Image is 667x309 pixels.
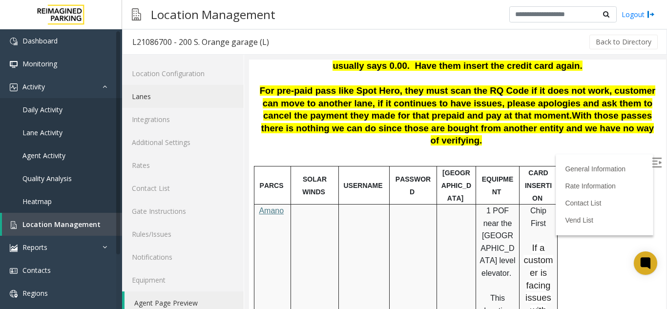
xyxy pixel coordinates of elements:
[192,109,222,142] span: [GEOGRAPHIC_DATA]
[276,109,303,142] span: CARD INSERTION
[22,266,51,275] span: Contacts
[122,85,244,108] a: Lanes
[146,116,182,136] span: PASSWORD
[122,108,244,131] a: Integrations
[281,147,297,168] span: Chip First
[122,154,244,177] a: Rates
[122,131,244,154] a: Additional Settings
[122,177,244,200] a: Contact List
[22,59,57,68] span: Monitoring
[22,36,58,45] span: Dashboard
[10,267,18,275] img: 'icon'
[132,2,141,26] img: pageIcon
[22,105,63,114] span: Daily Activity
[622,9,655,20] a: Logout
[2,213,122,236] a: Location Management
[10,221,18,229] img: 'icon'
[22,243,47,252] span: Reports
[122,223,244,246] a: Rules/Issues
[122,62,244,85] a: Location Configuration
[22,82,45,91] span: Activity
[122,268,244,291] a: Equipment
[589,35,658,49] button: Back to Directory
[122,200,244,223] a: Gate Instructions
[231,147,267,218] span: 1 POF near the [GEOGRAPHIC_DATA] level elevator.
[10,83,18,91] img: 'icon'
[316,105,376,113] a: General Information
[132,36,269,48] div: L21086700 - 200 S. Orange garage (L)
[10,244,18,252] img: 'icon'
[94,122,133,130] span: USERNAME
[146,2,280,26] h3: Location Management
[10,38,18,45] img: 'icon'
[11,122,35,130] span: PARCS
[233,116,265,136] span: EQUIPMENT
[316,157,344,165] a: Vend List
[10,61,18,68] img: 'icon'
[10,147,35,155] a: Amano
[22,174,72,183] span: Quality Analysis
[233,234,265,292] span: This location accepts cash and credit.
[316,123,367,130] a: Rate Information
[12,51,405,86] span: With those passes there is nothing we can do since those are bought from another entity and we ha...
[122,246,244,268] a: Notifications
[53,116,78,136] span: SOLAR WINDS
[22,220,101,229] span: Location Management
[320,51,323,61] span: .
[22,197,52,206] span: Heatmap
[22,288,48,298] span: Regions
[11,26,407,61] span: For pre-paid pass like Spot Hero, they must scan the RQ Code if it does not work, customer can mo...
[316,140,352,147] a: Contact List
[22,151,65,160] span: Agent Activity
[647,9,655,20] img: logout
[403,98,413,108] img: Open/Close Sidebar Menu
[22,128,63,137] span: Lane Activity
[10,290,18,298] img: 'icon'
